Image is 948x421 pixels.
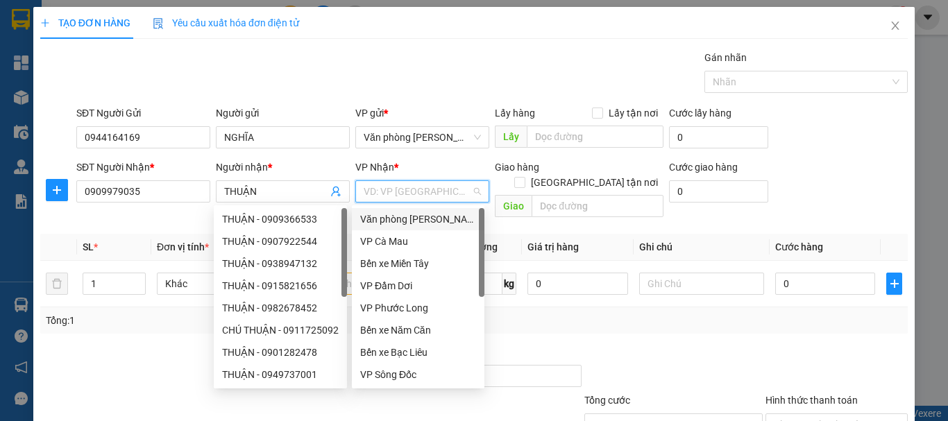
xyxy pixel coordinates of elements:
[6,31,264,48] li: 85 [PERSON_NAME]
[527,126,663,148] input: Dọc đường
[216,105,350,121] div: Người gửi
[222,278,339,293] div: THUẬN - 0915821656
[214,230,347,252] div: THUẬN - 0907922544
[330,186,341,197] span: user-add
[222,345,339,360] div: THUẬN - 0901282478
[83,241,94,252] span: SL
[355,105,489,121] div: VP gửi
[6,87,156,140] b: GỬI : Văn phòng [PERSON_NAME]
[532,195,663,217] input: Dọc đường
[360,345,476,360] div: Bến xe Bạc Liêu
[364,127,481,148] span: Văn phòng Tắc Vân
[669,162,738,173] label: Cước giao hàng
[360,234,476,249] div: VP Cà Mau
[80,51,91,62] span: phone
[360,212,476,227] div: Văn phòng [PERSON_NAME]
[352,208,484,230] div: Văn phòng Hồ Chí Minh
[216,204,350,220] div: Tên không hợp lệ
[527,273,627,295] input: 0
[352,230,484,252] div: VP Cà Mau
[214,363,347,386] div: THUẬN - 0949737001
[214,297,347,319] div: THUẬN - 0982678452
[40,18,50,28] span: plus
[360,300,476,316] div: VP Phước Long
[495,126,527,148] span: Lấy
[222,212,339,227] div: THUẬN - 0909366533
[527,241,579,252] span: Giá trị hàng
[352,363,484,386] div: VP Sông Đốc
[153,17,299,28] span: Yêu cầu xuất hóa đơn điện tử
[360,323,476,338] div: Bến xe Năm Căn
[352,297,484,319] div: VP Phước Long
[704,52,747,63] label: Gán nhãn
[352,319,484,341] div: Bến xe Năm Căn
[222,323,339,338] div: CHÚ THUẬN - 0911725092
[876,7,915,46] button: Close
[669,108,731,119] label: Cước lấy hàng
[214,275,347,297] div: THUẬN - 0915821656
[352,252,484,275] div: Bến xe Miền Tây
[495,195,532,217] span: Giao
[153,18,164,29] img: icon
[6,48,264,65] li: 02839.63.63.63
[46,184,67,196] span: plus
[76,160,210,175] div: SĐT Người Nhận
[214,319,347,341] div: CHÚ THUẬN - 0911725092
[80,33,91,44] span: environment
[46,313,367,328] div: Tổng: 1
[886,273,902,295] button: plus
[165,273,273,294] span: Khác
[216,160,350,175] div: Người nhận
[669,126,768,148] input: Cước lấy hàng
[639,273,764,295] input: Ghi Chú
[634,234,770,261] th: Ghi chú
[222,234,339,249] div: THUẬN - 0907922544
[222,256,339,271] div: THUẬN - 0938947132
[222,367,339,382] div: THUẬN - 0949737001
[502,273,516,295] span: kg
[46,179,68,201] button: plus
[495,162,539,173] span: Giao hàng
[214,208,347,230] div: THUẬN - 0909366533
[157,241,209,252] span: Đơn vị tính
[80,9,196,26] b: [PERSON_NAME]
[214,341,347,363] div: THUẬN - 0901282478
[360,278,476,293] div: VP Đầm Dơi
[360,367,476,382] div: VP Sông Đốc
[890,20,901,31] span: close
[669,180,768,203] input: Cước giao hàng
[222,300,339,316] div: THUẬN - 0982678452
[76,105,210,121] div: SĐT Người Gửi
[603,105,663,121] span: Lấy tận nơi
[775,241,823,252] span: Cước hàng
[352,275,484,297] div: VP Đầm Dơi
[887,278,902,289] span: plus
[352,341,484,363] div: Bến xe Bạc Liêu
[355,162,394,173] span: VP Nhận
[584,395,630,406] span: Tổng cước
[360,256,476,271] div: Bến xe Miền Tây
[525,175,663,190] span: [GEOGRAPHIC_DATA] tận nơi
[214,252,347,275] div: THUẬN - 0938947132
[765,395,858,406] label: Hình thức thanh toán
[46,273,68,295] button: delete
[40,17,130,28] span: TẠO ĐƠN HÀNG
[495,108,535,119] span: Lấy hàng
